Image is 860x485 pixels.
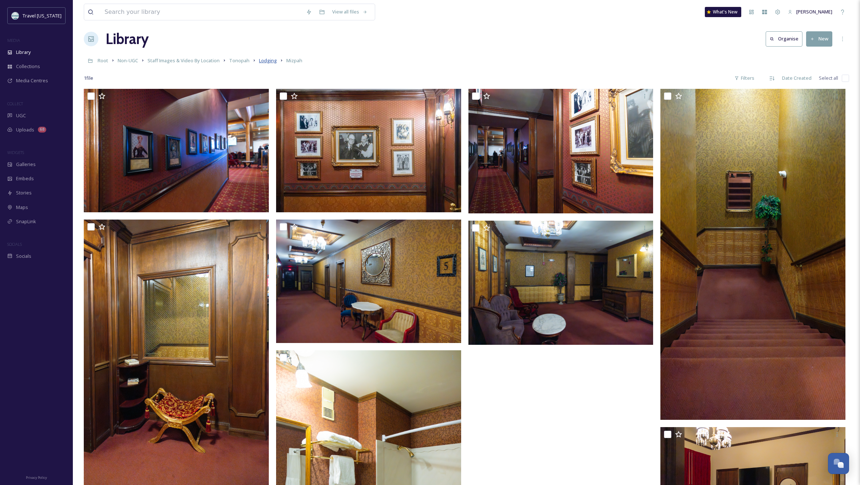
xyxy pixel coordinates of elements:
img: Mizpah Hotel (6).jpg [660,89,845,420]
span: Staff Images & Video By Location [148,57,220,64]
button: Organise [766,31,802,46]
img: Mizpah Hotel (8).jpg [84,89,269,212]
a: Lodging [259,56,277,65]
div: Filters [731,71,758,85]
img: Mizpah Hotel (9).jpg [276,89,461,212]
a: Privacy Policy [26,473,47,481]
div: Date Created [778,71,815,85]
span: Privacy Policy [26,475,47,480]
img: download.jpeg [12,12,19,19]
a: Non-UGC [118,56,138,65]
span: Non-UGC [118,57,138,64]
span: Embeds [16,175,34,182]
span: UGC [16,112,26,119]
div: 68 [38,127,46,133]
span: SnapLink [16,218,36,225]
button: Open Chat [828,453,849,474]
img: Mizpah Hotel (7).jpg [468,89,655,213]
span: Tonopah [229,57,250,64]
button: New [806,31,832,46]
a: View all files [329,5,371,19]
span: Media Centres [16,77,48,84]
span: Library [16,49,31,56]
span: WIDGETS [7,150,24,155]
span: [PERSON_NAME] [796,8,832,15]
span: Lodging [259,57,277,64]
span: Galleries [16,161,36,168]
span: Root [98,57,108,64]
img: Mizpah Hotel (4).jpg [276,220,461,343]
span: MEDIA [7,38,20,43]
span: Stories [16,189,32,196]
span: Travel [US_STATE] [23,12,62,19]
span: Collections [16,63,40,70]
span: Uploads [16,126,34,133]
input: Search your library [101,4,302,20]
span: Socials [16,253,31,260]
a: Library [106,28,149,50]
span: 1 file [84,75,93,82]
span: COLLECT [7,101,23,106]
a: What's New [705,7,741,17]
img: Mizpah Hotel (3).jpg [468,221,653,345]
span: Maps [16,204,28,211]
a: Tonopah [229,56,250,65]
span: Mizpah [286,57,302,64]
span: SOCIALS [7,241,22,247]
span: Select all [819,75,838,82]
a: [PERSON_NAME] [784,5,836,19]
a: Mizpah [286,56,302,65]
a: Staff Images & Video By Location [148,56,220,65]
a: Root [98,56,108,65]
